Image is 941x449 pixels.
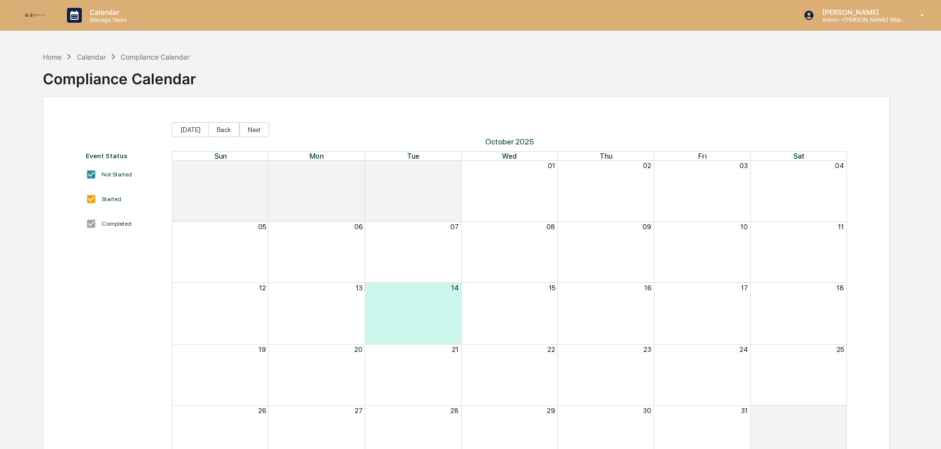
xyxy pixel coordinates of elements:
[101,220,132,227] div: Completed
[547,345,555,353] button: 22
[837,407,844,414] button: 01
[837,345,844,353] button: 25
[101,171,132,178] div: Not Started
[172,137,847,146] span: October 2025
[309,152,324,160] span: Mon
[450,223,459,231] button: 07
[354,162,363,170] button: 29
[741,407,748,414] button: 31
[450,407,459,414] button: 28
[546,223,555,231] button: 08
[101,196,121,203] div: Started
[239,122,269,137] button: Next
[642,223,651,231] button: 09
[258,407,266,414] button: 26
[644,284,651,292] button: 16
[502,152,517,160] span: Wed
[82,8,132,16] p: Calendar
[356,284,363,292] button: 13
[600,152,612,160] span: Thu
[547,407,555,414] button: 29
[741,284,748,292] button: 17
[452,345,459,353] button: 21
[838,223,844,231] button: 11
[837,284,844,292] button: 18
[121,53,190,61] div: Compliance Calendar
[407,152,419,160] span: Tue
[740,223,748,231] button: 10
[259,284,266,292] button: 12
[814,16,906,23] p: Admin • [PERSON_NAME] Wealth
[698,152,706,160] span: Fri
[643,345,651,353] button: 23
[451,284,459,292] button: 14
[172,122,209,137] button: [DATE]
[214,152,227,160] span: Sun
[354,223,363,231] button: 06
[643,162,651,170] button: 02
[43,62,196,88] div: Compliance Calendar
[355,407,363,414] button: 27
[450,162,459,170] button: 30
[258,223,266,231] button: 05
[814,8,906,16] p: [PERSON_NAME]
[835,162,844,170] button: 04
[43,53,62,61] div: Home
[77,53,106,61] div: Calendar
[548,162,555,170] button: 01
[549,284,555,292] button: 15
[354,345,363,353] button: 20
[739,162,748,170] button: 03
[82,16,132,23] p: Manage Tasks
[739,345,748,353] button: 24
[793,152,805,160] span: Sat
[86,152,162,160] div: Event Status
[258,162,266,170] button: 28
[208,122,239,137] button: Back
[643,407,651,414] button: 30
[259,345,266,353] button: 19
[24,12,47,19] img: logo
